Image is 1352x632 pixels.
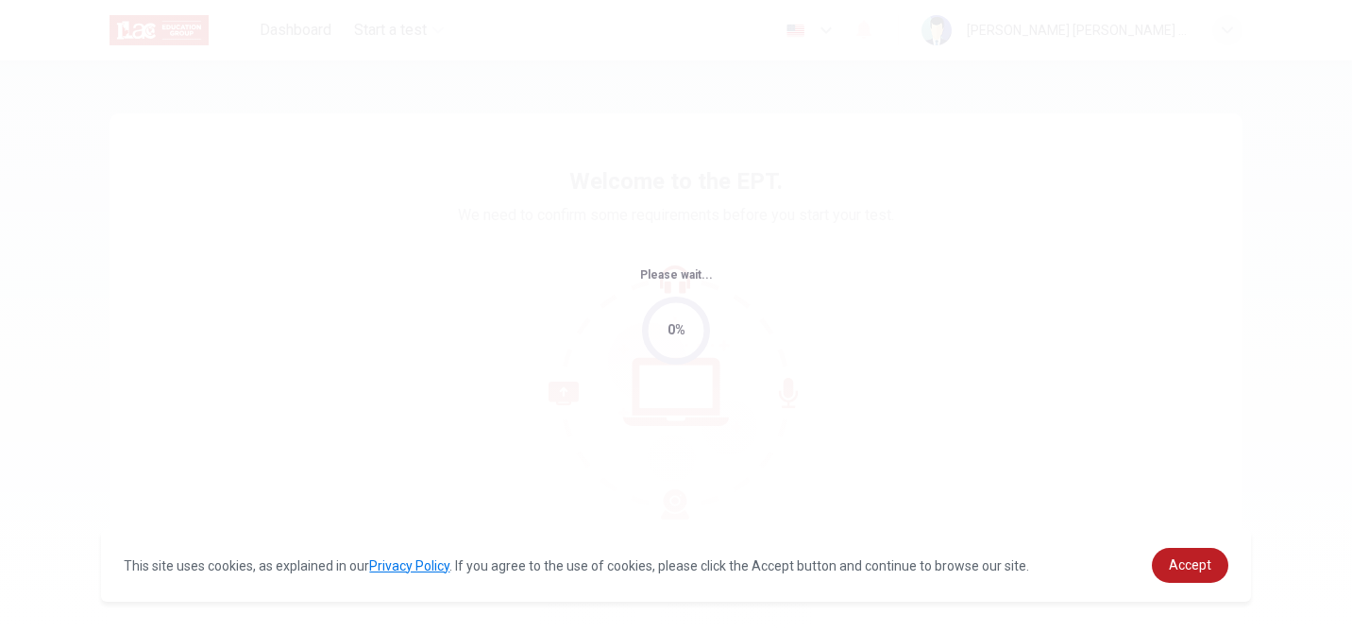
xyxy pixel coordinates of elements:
[668,319,685,341] div: 0%
[124,558,1029,573] span: This site uses cookies, as explained in our . If you agree to the use of cookies, please click th...
[640,268,713,282] span: Please wait...
[1152,548,1228,583] a: dismiss cookie message
[101,529,1250,602] div: cookieconsent
[369,558,449,573] a: Privacy Policy
[1169,557,1211,572] span: Accept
